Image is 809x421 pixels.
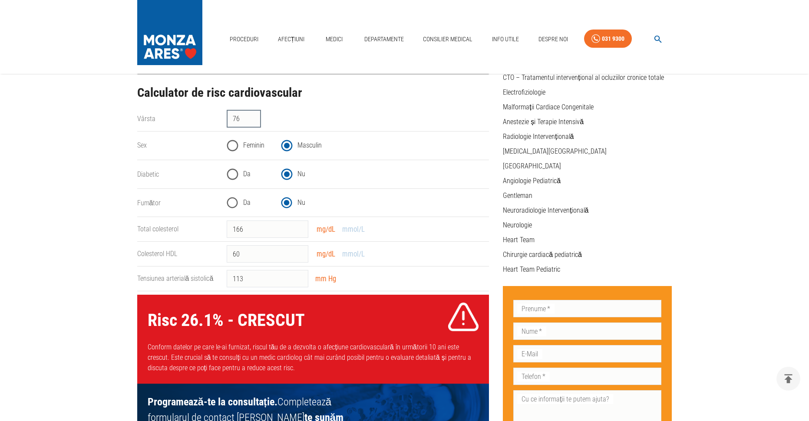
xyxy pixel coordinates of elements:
span: Nu [297,169,305,179]
input: 0 - 60 mg/dL [227,245,308,263]
a: Heart Team Pediatric [503,265,560,273]
legend: Fumător [137,198,220,208]
label: Total colesterol [137,225,178,233]
span: Da [243,169,251,179]
a: Consilier Medical [419,30,476,48]
button: delete [776,367,800,391]
span: Masculin [297,140,322,151]
a: [GEOGRAPHIC_DATA] [503,162,561,170]
a: Despre Noi [535,30,571,48]
a: [MEDICAL_DATA][GEOGRAPHIC_DATA] [503,147,607,155]
a: 031 9300 [584,30,632,48]
p: Conform datelor pe care le-ai furnizat, riscul tău de a dezvolta o afecțiune cardiovasculară în u... [148,342,479,373]
span: Nu [297,197,305,208]
div: gender [227,135,489,156]
b: Programează-te la consultație. [148,396,277,408]
a: Proceduri [226,30,262,48]
label: Sex [137,141,147,149]
a: CTO – Tratamentul intervențional al ocluziilor cronice totale [503,73,664,82]
legend: Diabetic [137,169,220,179]
a: Radiologie Intervențională [503,132,574,141]
input: 100 - 200 mm Hg [227,270,308,287]
a: Info Utile [489,30,522,48]
a: Malformații Cardiace Congenitale [503,103,593,111]
label: Tensiunea arterială sistolică [137,274,214,283]
span: Feminin [243,140,264,151]
label: Vârsta [137,115,155,123]
a: Medici [320,30,348,48]
div: smoking [227,192,489,214]
button: mmol/L [340,248,367,260]
a: Anestezie și Terapie Intensivă [503,118,584,126]
div: diabetes [227,164,489,185]
p: Risc 26.1 % - CRESCUT [148,307,305,333]
input: 150 - 200 mg/dL [227,220,308,238]
a: Neuroradiologie Intervențională [503,206,588,214]
a: Afecțiuni [274,30,308,48]
h2: Calculator de risc cardiovascular [137,86,489,100]
a: Heart Team [503,236,535,244]
a: Gentleman [503,191,532,200]
a: Departamente [361,30,407,48]
label: Colesterol HDL [137,250,177,258]
button: mmol/L [340,223,367,236]
a: Angiologie Pediatrică [503,177,561,185]
span: Da [243,197,251,208]
img: Low CVD Risk icon [448,302,479,332]
div: 031 9300 [602,33,624,44]
a: Neurologie [503,221,532,229]
a: Electrofiziologie [503,88,545,96]
a: Chirurgie cardiacă pediatrică [503,250,582,259]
